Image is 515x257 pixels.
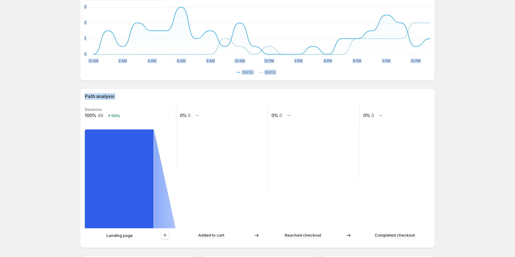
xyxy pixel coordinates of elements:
[85,93,114,99] h3: Path analysis
[177,59,186,63] text: 6 AM
[147,59,156,63] text: 4 AM
[279,113,282,118] text: 0
[106,232,133,238] p: Landing page
[259,69,278,76] button: [DATE]
[237,69,256,76] button: [DATE]
[271,113,278,118] text: 0%
[84,20,87,25] text: 4
[353,59,361,63] text: 6 PM
[84,36,86,40] text: 2
[371,113,374,118] text: 0
[198,232,224,238] p: Added to cart
[264,59,274,63] text: 12 PM
[382,59,390,63] text: 8 PM
[98,113,103,118] text: 49
[188,113,191,118] text: 0
[84,5,87,9] text: 6
[235,59,245,63] text: 10 AM
[363,113,370,118] text: 0%
[85,107,102,112] text: Sessions
[294,59,303,63] text: 2 PM
[375,232,415,238] p: Completed checkout
[323,59,332,63] text: 4 PM
[88,59,98,63] text: 12 AM
[206,59,215,63] text: 8 AM
[180,113,187,118] text: 0%
[84,52,87,56] text: 0
[118,59,127,63] text: 2 AM
[410,59,421,63] text: 10 PM
[242,70,253,75] span: [DATE]
[85,113,96,118] text: 100%
[285,232,321,238] p: Reached checkout
[265,70,276,75] span: [DATE]
[111,114,120,118] text: 172%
